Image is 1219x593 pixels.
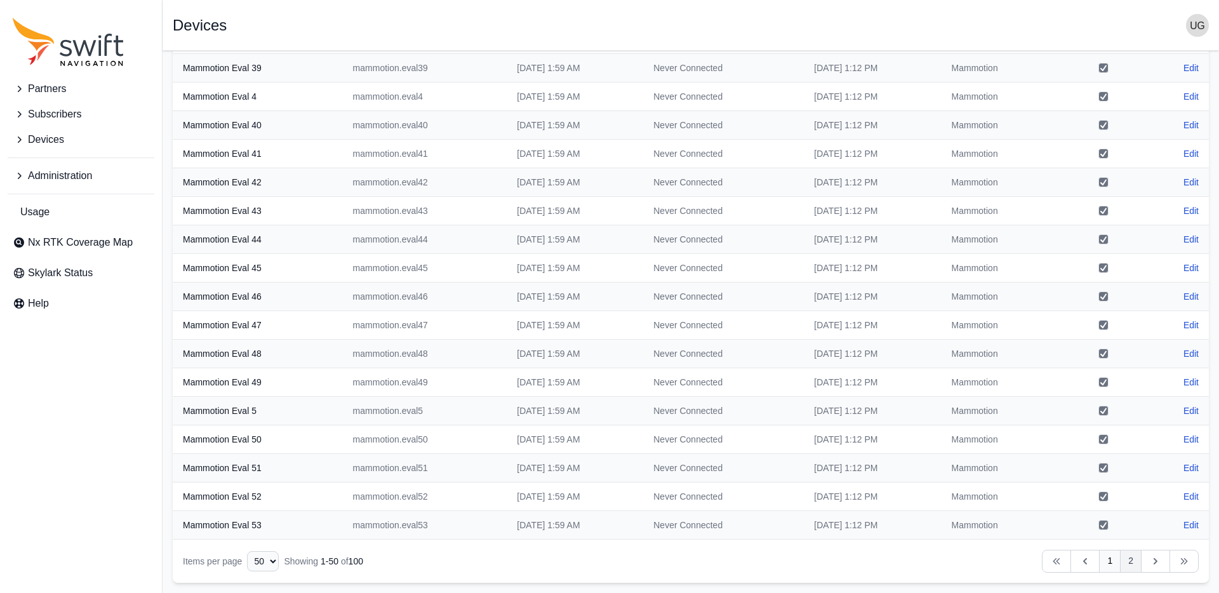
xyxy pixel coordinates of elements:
[173,340,343,368] th: Mammotion Eval 48
[343,225,507,254] td: mammotion.eval44
[1183,204,1199,217] a: Edit
[804,397,941,425] td: [DATE] 1:12 PM
[8,199,154,225] a: Usage
[28,107,81,122] span: Subscribers
[804,225,941,254] td: [DATE] 1:12 PM
[643,511,804,540] td: Never Connected
[343,111,507,140] td: mammotion.eval40
[173,254,343,283] th: Mammotion Eval 45
[507,168,643,197] td: [DATE] 1:59 AM
[507,425,643,454] td: [DATE] 1:59 AM
[173,483,343,511] th: Mammotion Eval 52
[643,254,804,283] td: Never Connected
[507,397,643,425] td: [DATE] 1:59 AM
[1183,462,1199,474] a: Edit
[343,311,507,340] td: mammotion.eval47
[507,454,643,483] td: [DATE] 1:59 AM
[343,197,507,225] td: mammotion.eval43
[28,81,66,97] span: Partners
[804,283,941,311] td: [DATE] 1:12 PM
[942,83,1057,111] td: Mammotion
[804,311,941,340] td: [DATE] 1:12 PM
[8,76,154,102] button: Partners
[343,254,507,283] td: mammotion.eval45
[1183,319,1199,331] a: Edit
[1183,176,1199,189] a: Edit
[173,111,343,140] th: Mammotion Eval 40
[1183,119,1199,131] a: Edit
[343,283,507,311] td: mammotion.eval46
[942,454,1057,483] td: Mammotion
[20,204,50,220] span: Usage
[942,197,1057,225] td: Mammotion
[643,197,804,225] td: Never Connected
[173,18,227,33] h1: Devices
[804,83,941,111] td: [DATE] 1:12 PM
[173,397,343,425] th: Mammotion Eval 5
[1183,90,1199,103] a: Edit
[804,140,941,168] td: [DATE] 1:12 PM
[643,54,804,83] td: Never Connected
[173,140,343,168] th: Mammotion Eval 41
[183,556,242,566] span: Items per page
[1183,233,1199,246] a: Edit
[343,454,507,483] td: mammotion.eval51
[804,254,941,283] td: [DATE] 1:12 PM
[173,54,343,83] th: Mammotion Eval 39
[643,140,804,168] td: Never Connected
[942,340,1057,368] td: Mammotion
[643,283,804,311] td: Never Connected
[1183,404,1199,417] a: Edit
[804,454,941,483] td: [DATE] 1:12 PM
[643,311,804,340] td: Never Connected
[8,102,154,127] button: Subscribers
[1183,147,1199,160] a: Edit
[28,168,92,183] span: Administration
[507,197,643,225] td: [DATE] 1:59 AM
[507,83,643,111] td: [DATE] 1:59 AM
[507,368,643,397] td: [DATE] 1:59 AM
[1120,550,1142,573] a: 2
[507,340,643,368] td: [DATE] 1:59 AM
[507,140,643,168] td: [DATE] 1:59 AM
[942,397,1057,425] td: Mammotion
[942,111,1057,140] td: Mammotion
[804,368,941,397] td: [DATE] 1:12 PM
[643,340,804,368] td: Never Connected
[942,283,1057,311] td: Mammotion
[343,340,507,368] td: mammotion.eval48
[507,483,643,511] td: [DATE] 1:59 AM
[942,140,1057,168] td: Mammotion
[1099,550,1121,573] a: 1
[804,168,941,197] td: [DATE] 1:12 PM
[942,311,1057,340] td: Mammotion
[349,556,363,566] span: 100
[173,197,343,225] th: Mammotion Eval 43
[8,127,154,152] button: Devices
[28,265,93,281] span: Skylark Status
[1183,62,1199,74] a: Edit
[507,311,643,340] td: [DATE] 1:59 AM
[942,425,1057,454] td: Mammotion
[804,425,941,454] td: [DATE] 1:12 PM
[8,291,154,316] a: Help
[942,168,1057,197] td: Mammotion
[804,54,941,83] td: [DATE] 1:12 PM
[804,483,941,511] td: [DATE] 1:12 PM
[643,368,804,397] td: Never Connected
[507,511,643,540] td: [DATE] 1:59 AM
[1186,14,1209,37] img: user photo
[643,225,804,254] td: Never Connected
[343,483,507,511] td: mammotion.eval52
[942,54,1057,83] td: Mammotion
[643,425,804,454] td: Never Connected
[942,483,1057,511] td: Mammotion
[942,511,1057,540] td: Mammotion
[173,168,343,197] th: Mammotion Eval 42
[643,483,804,511] td: Never Connected
[173,283,343,311] th: Mammotion Eval 46
[173,454,343,483] th: Mammotion Eval 51
[8,260,154,286] a: Skylark Status
[173,540,1209,583] nav: Table navigation
[804,511,941,540] td: [DATE] 1:12 PM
